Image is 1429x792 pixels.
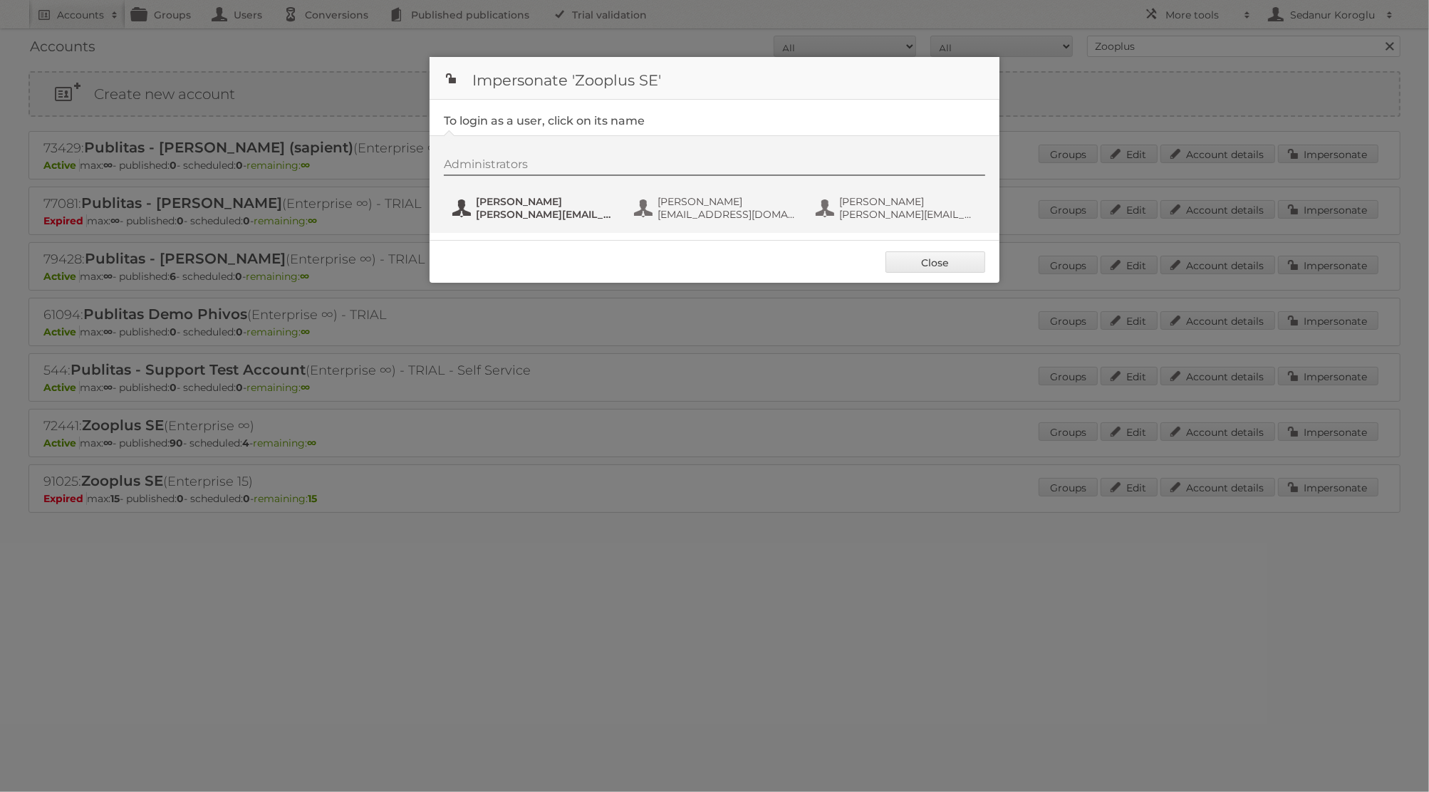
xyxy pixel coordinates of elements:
[476,208,614,221] span: [PERSON_NAME][EMAIL_ADDRESS][PERSON_NAME][DOMAIN_NAME]
[476,195,614,208] span: [PERSON_NAME]
[658,208,796,221] span: [EMAIL_ADDRESS][DOMAIN_NAME]
[444,157,985,176] div: Administrators
[885,251,985,273] a: Close
[839,195,977,208] span: [PERSON_NAME]
[451,194,618,222] button: [PERSON_NAME] [PERSON_NAME][EMAIL_ADDRESS][PERSON_NAME][DOMAIN_NAME]
[430,57,999,100] h1: Impersonate 'Zooplus SE'
[814,194,982,222] button: [PERSON_NAME] [PERSON_NAME][EMAIL_ADDRESS][DOMAIN_NAME]
[444,114,645,127] legend: To login as a user, click on its name
[658,195,796,208] span: [PERSON_NAME]
[839,208,977,221] span: [PERSON_NAME][EMAIL_ADDRESS][DOMAIN_NAME]
[633,194,800,222] button: [PERSON_NAME] [EMAIL_ADDRESS][DOMAIN_NAME]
